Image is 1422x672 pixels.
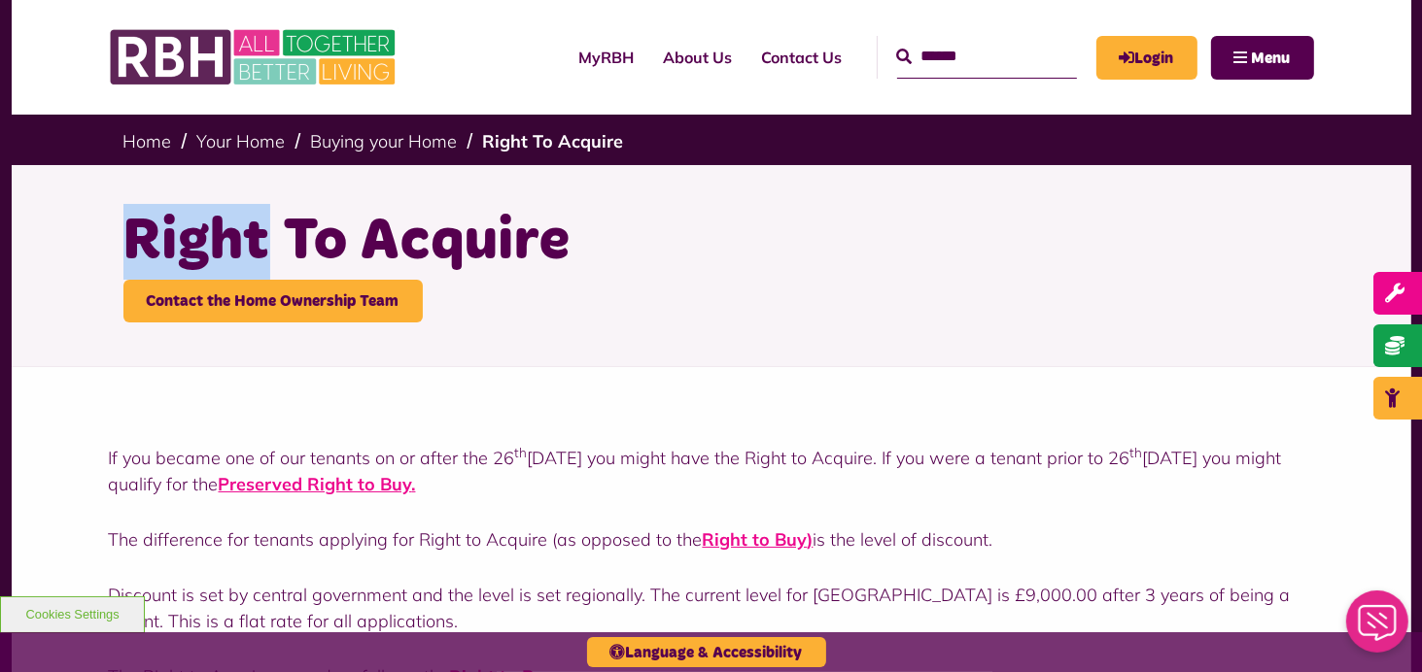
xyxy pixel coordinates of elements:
[897,36,1077,78] input: Search
[109,582,1314,634] p: Discount is set by central government and the level is set regionally. The current level for [GEO...
[515,444,528,460] sup: th
[483,130,624,152] a: Right To Acquire
[109,526,1314,553] p: The difference for tenants applying for Right to Acquire (as opposed to the is the level of disco...
[1211,36,1314,80] button: Navigation
[1130,444,1143,460] sup: th
[197,130,286,152] a: Your Home
[1252,50,1291,66] span: Menu
[109,445,1314,497] p: If you became one of our tenants on or after the 26 [DATE] you might have the Right to Acquire. I...
[219,473,412,495] strong: Preserved Right to Buy
[649,31,747,84] a: About Us
[1096,36,1197,80] a: MyRBH
[1335,585,1422,672] iframe: Netcall Web Assistant for live chat
[565,31,649,84] a: MyRBH
[311,130,458,152] a: Buying your Home
[123,130,172,152] a: Home
[219,473,416,495] a: Preserved Right to Buy.
[123,204,1300,280] h1: Right To Acquire
[109,19,400,95] img: RBH
[587,637,826,667] button: Language & Accessibility
[123,280,423,322] a: Contact the Home Ownership Team
[703,528,814,551] a: Right to Buy)
[703,528,808,551] strong: Right to Buy
[747,31,857,84] a: Contact Us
